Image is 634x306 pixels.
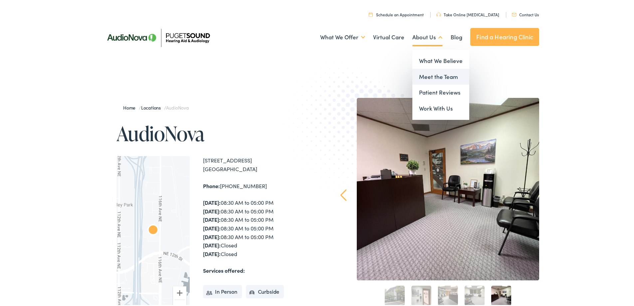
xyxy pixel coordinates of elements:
div: AudioNova [145,221,161,237]
a: 2 [411,284,431,304]
span: AudioNova [166,103,189,110]
a: Contact Us [512,10,539,16]
a: Prev [340,188,347,200]
a: Work With Us [412,99,469,115]
a: What We Believe [412,52,469,68]
a: 3 [438,284,458,304]
a: 1 [385,284,405,304]
a: Home [123,103,139,110]
strong: [DATE]: [203,214,221,222]
img: utility icon [369,11,373,15]
strong: [DATE]: [203,240,221,247]
a: Blog [451,24,462,48]
a: Find a Hearing Clinic [470,27,539,45]
div: [STREET_ADDRESS] [GEOGRAPHIC_DATA] [203,155,319,172]
strong: [DATE]: [203,223,221,230]
div: [PHONE_NUMBER] [203,180,319,189]
a: Meet the Team [412,68,469,84]
h1: AudioNova [116,121,319,143]
a: Locations [141,103,164,110]
a: Patient Reviews [412,83,469,99]
strong: [DATE]: [203,197,221,205]
strong: [DATE]: [203,232,221,239]
img: utility icon [512,12,517,15]
button: Zoom in [173,285,186,298]
a: Take Online [MEDICAL_DATA] [436,10,499,16]
div: 08:30 AM to 05:00 PM 08:30 AM to 05:00 PM 08:30 AM to 05:00 PM 08:30 AM to 05:00 PM 08:30 AM to 0... [203,197,319,257]
li: In Person [203,284,242,297]
a: Virtual Care [373,24,404,48]
a: What We Offer [320,24,365,48]
a: Schedule an Appointment [369,10,424,16]
a: 5 [491,284,511,304]
img: utility icon [436,11,441,15]
span: / / [123,103,189,110]
strong: [DATE]: [203,206,221,213]
a: About Us [412,24,443,48]
strong: [DATE]: [203,249,221,256]
li: Curbside [246,284,284,297]
a: 4 [465,284,485,304]
strong: Services offered: [203,265,245,273]
strong: Phone: [203,181,220,188]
